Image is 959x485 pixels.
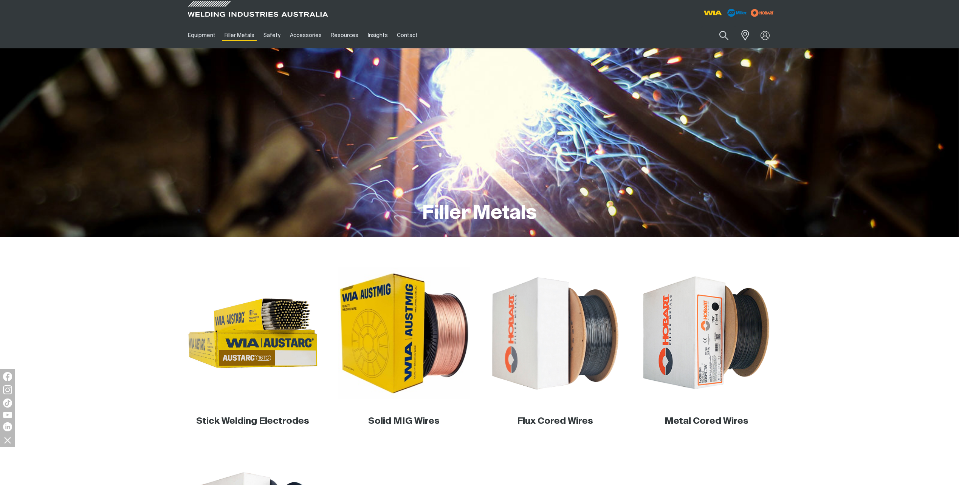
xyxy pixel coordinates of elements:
nav: Main [183,22,628,48]
a: Insights [363,22,392,48]
input: Product name or item number... [701,26,736,44]
a: Metal Cored Wires [665,417,748,426]
img: Metal cored wires [641,267,772,399]
a: Filler Metals [220,22,259,48]
img: hide socials [1,434,14,446]
a: Resources [326,22,363,48]
img: miller [748,7,776,19]
a: Stick Welding Electrodes [196,417,309,426]
img: LinkedIn [3,422,12,431]
img: Instagram [3,385,12,394]
a: Contact [392,22,422,48]
img: Facebook [3,372,12,381]
button: Search products [711,26,737,44]
img: Stick welding electrodes [187,267,319,399]
h1: Filler Metals [422,201,537,226]
a: Safety [259,22,285,48]
img: flux cored wires [490,267,621,399]
a: Flux Cored Wires [517,417,593,426]
a: Equipment [183,22,220,48]
a: Accessories [285,22,326,48]
a: Solid MIG Wires [368,417,440,426]
img: YouTube [3,412,12,418]
img: TikTok [3,399,12,408]
img: Solid Mig Wires [338,267,470,399]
